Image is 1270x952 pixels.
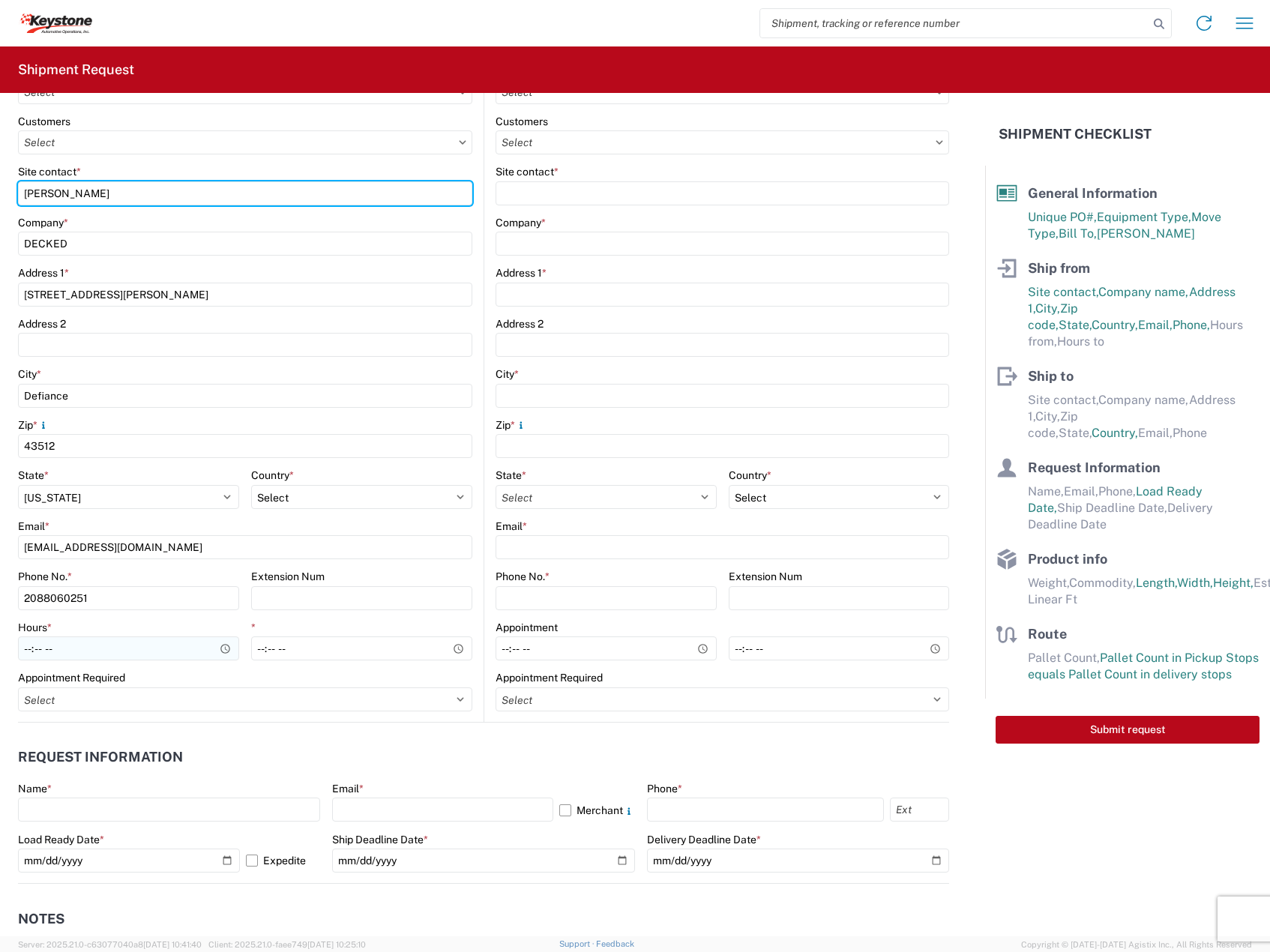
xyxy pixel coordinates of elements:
[496,469,526,482] label: State
[1028,285,1098,299] span: Site contact,
[1138,426,1173,440] span: Email,
[496,570,550,583] label: Phone No.
[251,570,325,583] label: Extension Num
[18,519,49,533] label: Email
[1028,626,1067,642] span: Route
[18,216,68,229] label: Company
[143,940,202,949] span: [DATE] 10:41:40
[1021,938,1252,951] span: Copyright © [DATE]-[DATE] Agistix Inc., All Rights Reserved
[999,125,1152,143] h2: Shipment Checklist
[1069,576,1136,590] span: Commodity,
[18,940,202,949] span: Server: 2025.21.0-c63077040a8
[18,912,64,927] h2: Notes
[246,849,320,873] label: Expedite
[496,621,558,634] label: Appointment
[18,750,183,765] h2: Request Information
[18,165,81,178] label: Site contact
[596,939,634,948] a: Feedback
[1028,260,1090,276] span: Ship from
[1059,318,1092,332] span: State,
[1177,576,1213,590] span: Width,
[559,798,635,822] label: Merchant
[496,115,548,128] label: Customers
[332,782,364,795] label: Email
[18,570,72,583] label: Phone No.
[1064,484,1098,498] span: Email,
[18,671,125,684] label: Appointment Required
[1028,210,1097,224] span: Unique PO#,
[1098,484,1136,498] span: Phone,
[1138,318,1173,332] span: Email,
[1098,285,1189,299] span: Company name,
[1059,226,1097,241] span: Bill To,
[729,570,802,583] label: Extension Num
[1028,185,1158,201] span: General Information
[996,716,1260,744] button: Submit request
[18,61,134,79] h2: Shipment Request
[1173,318,1210,332] span: Phone,
[729,469,771,482] label: Country
[1136,576,1177,590] span: Length,
[1173,426,1207,440] span: Phone
[208,940,366,949] span: Client: 2025.21.0-faee749
[1028,651,1259,681] span: Pallet Count in Pickup Stops equals Pallet Count in delivery stops
[1035,409,1060,424] span: City,
[1057,334,1104,349] span: Hours to
[496,317,544,331] label: Address 2
[18,115,70,128] label: Customers
[18,833,104,846] label: Load Ready Date
[1098,393,1189,407] span: Company name,
[496,216,546,229] label: Company
[496,130,949,154] input: Select
[18,782,52,795] label: Name
[496,519,527,533] label: Email
[251,469,294,482] label: Country
[1035,301,1060,316] span: City,
[1092,426,1138,440] span: Country,
[18,317,66,331] label: Address 2
[647,782,682,795] label: Phone
[496,671,603,684] label: Appointment Required
[496,367,519,381] label: City
[496,266,547,280] label: Address 1
[496,418,527,432] label: Zip
[18,130,472,154] input: Select
[559,939,597,948] a: Support
[1059,426,1092,440] span: State,
[18,621,52,634] label: Hours
[1028,551,1107,567] span: Product info
[647,833,761,846] label: Delivery Deadline Date
[1213,576,1254,590] span: Height,
[1028,484,1064,498] span: Name,
[1028,368,1074,384] span: Ship to
[890,798,949,822] input: Ext
[332,833,428,846] label: Ship Deadline Date
[18,266,69,280] label: Address 1
[307,940,366,949] span: [DATE] 10:25:10
[496,165,559,178] label: Site contact
[18,418,49,432] label: Zip
[18,469,49,482] label: State
[1028,460,1161,475] span: Request Information
[1028,576,1069,590] span: Weight,
[1028,651,1100,665] span: Pallet Count,
[1057,501,1167,515] span: Ship Deadline Date,
[1097,226,1195,241] span: [PERSON_NAME]
[760,9,1149,37] input: Shipment, tracking or reference number
[1092,318,1138,332] span: Country,
[1028,393,1098,407] span: Site contact,
[18,367,41,381] label: City
[1097,210,1191,224] span: Equipment Type,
